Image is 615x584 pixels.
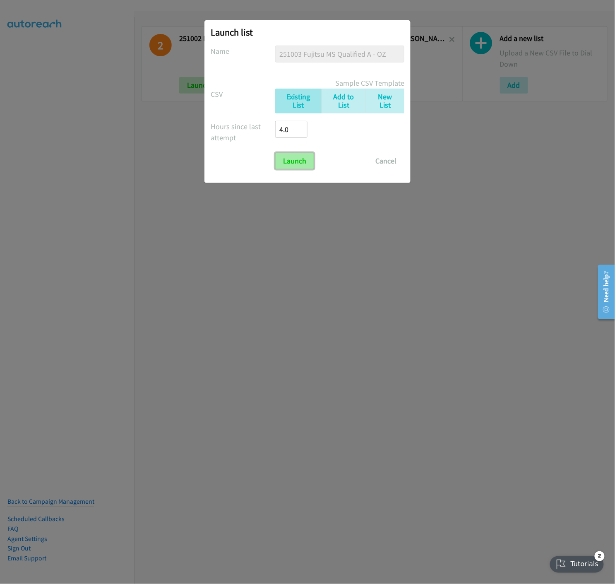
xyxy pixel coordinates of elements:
[591,259,615,325] iframe: Resource Center
[211,121,275,143] label: Hours since last attempt
[366,89,404,114] a: New List
[211,89,275,100] label: CSV
[335,77,404,89] a: Sample CSV Template
[211,46,275,57] label: Name
[368,153,404,169] button: Cancel
[545,548,609,578] iframe: Checklist
[211,26,404,38] h2: Launch list
[275,153,314,169] input: Launch
[275,89,322,114] a: Existing List
[322,89,366,114] a: Add to List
